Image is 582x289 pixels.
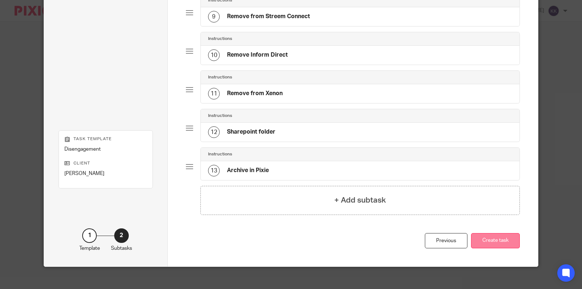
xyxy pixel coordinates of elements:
[208,36,232,42] h4: Instructions
[64,170,147,177] p: [PERSON_NAME]
[208,11,220,23] div: 9
[64,160,147,166] p: Client
[208,88,220,99] div: 11
[64,136,147,142] p: Task template
[334,195,386,206] h4: + Add subtask
[79,245,100,252] p: Template
[208,49,220,61] div: 10
[227,13,310,20] h4: Remove from Streem Connect
[227,167,269,174] h4: Archive in Pixie
[114,228,129,243] div: 2
[208,165,220,176] div: 13
[208,151,232,157] h4: Instructions
[82,228,97,243] div: 1
[471,233,520,249] button: Create task
[227,51,288,59] h4: Remove Inform Direct
[227,128,275,136] h4: Sharepoint folder
[111,245,132,252] p: Subtasks
[208,74,232,80] h4: Instructions
[64,146,147,153] p: Disengagement
[208,113,232,119] h4: Instructions
[227,90,283,97] h4: Remove from Xenon
[425,233,467,249] div: Previous
[208,126,220,138] div: 12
